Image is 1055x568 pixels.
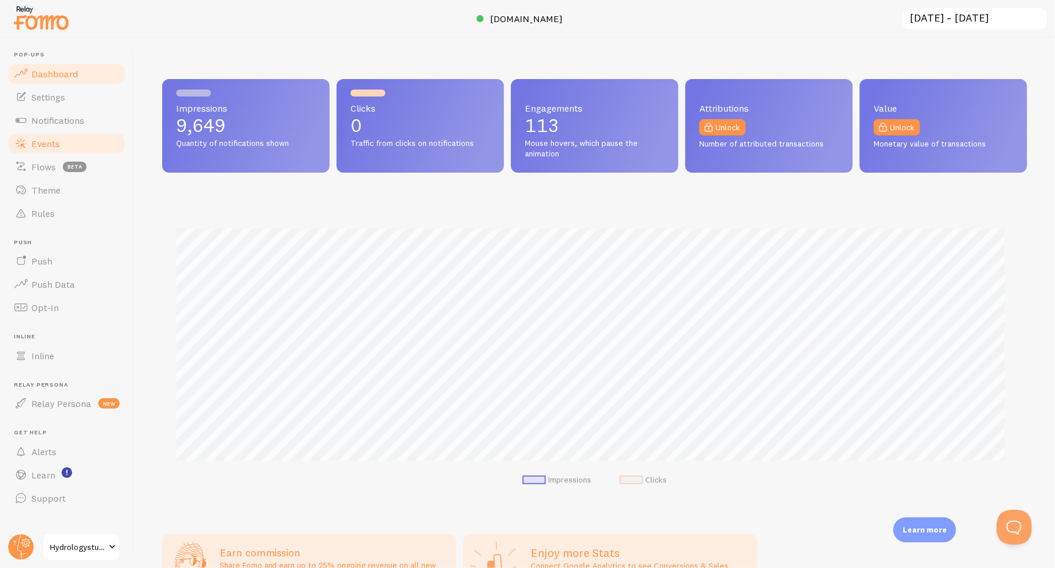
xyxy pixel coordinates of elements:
[525,103,664,113] span: Engagements
[50,540,105,554] span: Hydrologystudio
[903,524,947,535] p: Learn more
[31,278,75,290] span: Push Data
[7,132,127,155] a: Events
[31,161,56,173] span: Flows
[7,85,127,109] a: Settings
[31,446,56,458] span: Alerts
[620,475,667,485] li: Clicks
[31,68,78,80] span: Dashboard
[699,103,839,113] span: Attributions
[220,546,449,559] h3: Earn commission
[12,3,70,33] img: fomo-relay-logo-orange.svg
[874,119,920,135] a: Unlock
[31,492,66,504] span: Support
[42,533,120,561] a: Hydrologystudio
[31,208,55,219] span: Rules
[14,381,127,389] span: Relay Persona
[7,273,127,296] a: Push Data
[63,162,87,172] span: beta
[31,302,59,313] span: Opt-In
[7,440,127,463] a: Alerts
[7,62,127,85] a: Dashboard
[176,103,316,113] span: Impressions
[31,350,54,362] span: Inline
[31,469,55,481] span: Learn
[997,510,1032,545] iframe: Help Scout Beacon - Open
[31,184,60,196] span: Theme
[7,249,127,273] a: Push
[893,517,956,542] div: Learn more
[351,116,490,135] p: 0
[699,119,746,135] a: Unlock
[14,51,127,59] span: Pop-ups
[176,138,316,149] span: Quantity of notifications shown
[14,429,127,437] span: Get Help
[98,398,120,409] span: new
[31,91,65,103] span: Settings
[525,138,664,159] span: Mouse hovers, which pause the animation
[14,239,127,247] span: Push
[699,139,839,149] span: Number of attributed transactions
[7,296,127,319] a: Opt-In
[7,392,127,415] a: Relay Persona new
[7,487,127,510] a: Support
[7,178,127,202] a: Theme
[31,138,60,149] span: Events
[7,344,127,367] a: Inline
[351,138,490,149] span: Traffic from clicks on notifications
[523,475,592,485] li: Impressions
[7,463,127,487] a: Learn
[7,155,127,178] a: Flows beta
[531,545,750,560] h2: Enjoy more Stats
[351,103,490,113] span: Clicks
[874,103,1013,113] span: Value
[31,115,84,126] span: Notifications
[62,467,72,478] svg: <p>Watch New Feature Tutorials!</p>
[31,255,52,267] span: Push
[7,109,127,132] a: Notifications
[14,333,127,341] span: Inline
[31,398,91,409] span: Relay Persona
[7,202,127,225] a: Rules
[525,116,664,135] p: 113
[176,116,316,135] p: 9,649
[874,139,1013,149] span: Monetary value of transactions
